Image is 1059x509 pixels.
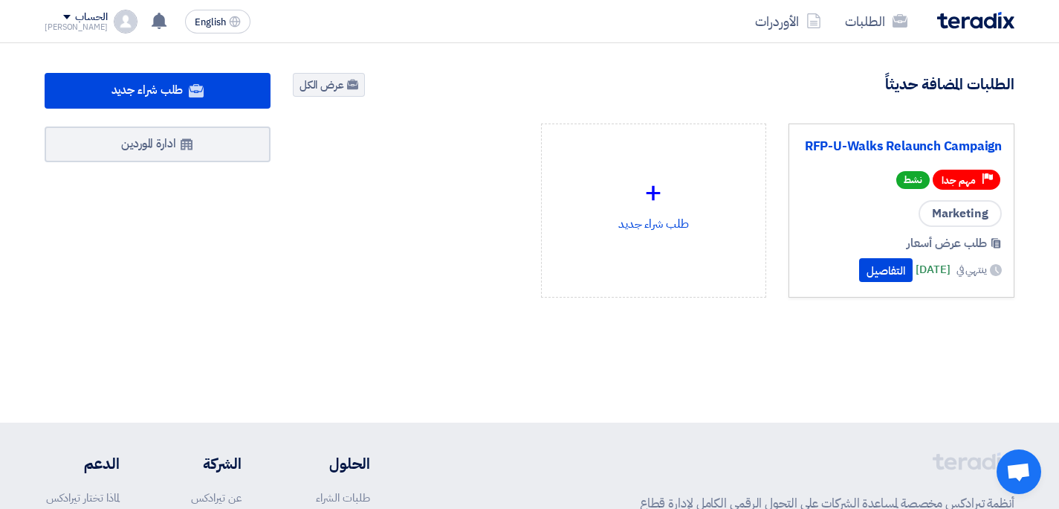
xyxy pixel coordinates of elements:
div: + [554,170,754,215]
a: الطلبات [833,4,919,39]
button: English [185,10,250,33]
a: ادارة الموردين [45,127,271,162]
span: طلب عرض أسعار [907,234,987,252]
li: الدعم [45,452,120,475]
li: الحلول [286,452,370,475]
span: English [195,17,226,28]
div: الحساب [75,11,107,24]
div: طلب شراء جديد [554,136,754,267]
span: Marketing [919,200,1002,227]
button: التفاصيل [859,258,913,282]
span: [DATE] [916,261,950,278]
span: نشط [896,171,930,189]
a: لماذا تختار تيرادكس [46,490,120,506]
img: Teradix logo [937,12,1014,29]
a: RFP-U-Walks Relaunch Campaign [801,139,1002,154]
span: ينتهي في [956,262,987,278]
span: مهم جدا [942,173,976,188]
a: عن تيرادكس [191,490,242,506]
a: الأوردرات [743,4,833,39]
div: [PERSON_NAME] [45,23,108,31]
li: الشركة [164,452,242,475]
a: عرض الكل [293,73,365,97]
span: طلب شراء جديد [111,81,184,99]
a: طلبات الشراء [316,490,370,506]
div: دردشة مفتوحة [997,449,1041,494]
h4: الطلبات المضافة حديثاً [885,74,1014,94]
img: profile_test.png [114,10,137,33]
